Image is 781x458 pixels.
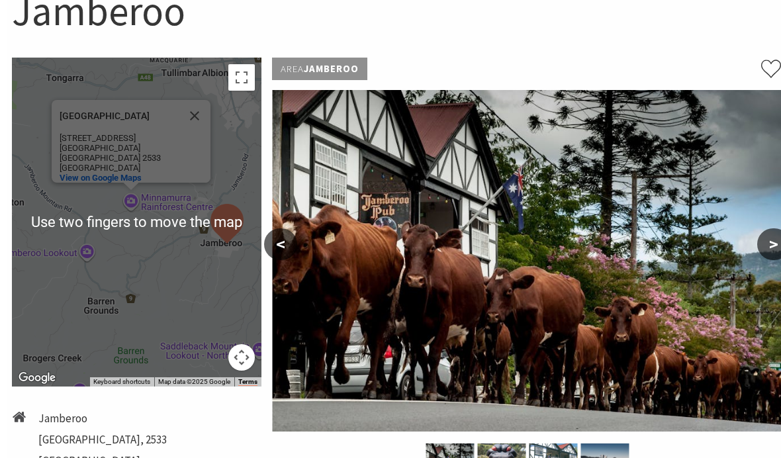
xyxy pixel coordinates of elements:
div: Minnamurra Rainforest Centre [45,101,204,183]
button: Map camera controls [222,345,248,371]
button: < [257,229,291,261]
div: [GEOGRAPHIC_DATA] [53,112,172,122]
span: View on Google Maps [53,173,135,183]
div: [GEOGRAPHIC_DATA] [53,163,172,173]
li: [GEOGRAPHIC_DATA], 2533 [32,432,160,449]
a: Terms (opens in new tab) [232,379,251,387]
p: Jamberoo [265,58,361,81]
div: [GEOGRAPHIC_DATA] [GEOGRAPHIC_DATA] 2533 [53,144,172,163]
img: Cattle in the main street of Jamberoo [265,91,776,432]
button: Keyboard shortcuts [87,378,144,387]
a: Click to see this area on Google Maps [9,370,52,387]
button: Close [172,101,204,132]
span: Map data ©2025 Google [152,379,224,386]
button: Toggle fullscreen view [222,65,248,91]
div: [STREET_ADDRESS] [53,134,172,144]
span: Area [274,63,297,75]
li: Jamberoo [32,410,160,428]
img: Google [9,370,52,387]
a: View on Google Maps [53,173,135,184]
